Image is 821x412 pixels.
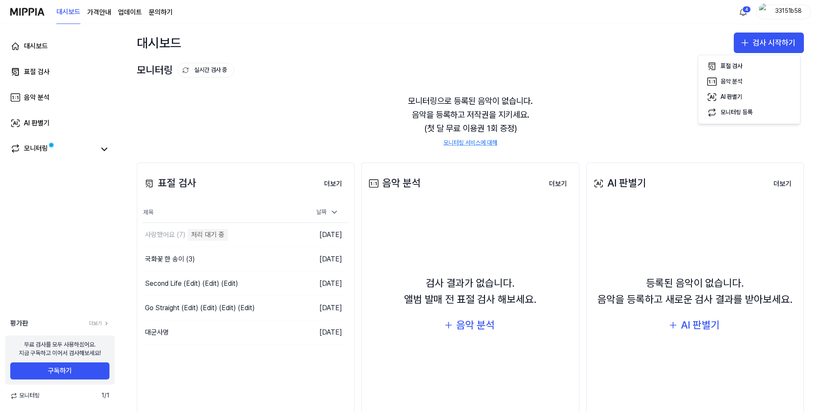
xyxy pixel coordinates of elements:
div: 대시보드 [24,41,48,51]
a: 표절 검사 [5,62,115,82]
a: 업데이트 [118,7,142,18]
td: [DATE] [297,320,349,345]
span: 1 / 1 [101,391,109,400]
a: 더보기 [89,320,109,327]
div: 음악 분석 [456,317,495,333]
div: AI 판별기 [24,118,50,128]
th: 제목 [142,202,297,223]
div: 표절 검사 [24,67,50,77]
div: 등록된 음악이 없습니다. 음악을 등록하고 새로운 검사 결과를 받아보세요. [597,275,793,308]
img: profile [759,3,769,21]
button: AI 판별기 [702,89,797,105]
button: 검사 시작하기 [734,33,804,53]
a: 가격안내 [87,7,111,18]
div: Second Life (Edit) (Edit) (Edit) [145,279,238,289]
div: 대군사명 [145,327,169,338]
a: 대시보드 [56,0,80,24]
div: 모니터링 [24,143,48,155]
button: 더보기 [542,175,574,193]
button: 모니터링 등록 [702,105,797,120]
div: 33151b58 [772,7,805,16]
div: 모니터링 등록 [721,108,753,117]
a: AI 판별기 [5,113,115,133]
div: Go Straight (Edit) (Edit) (Edit) (Edit) [145,303,255,313]
a: 모니터링 [10,143,96,155]
div: AI 판별기 [681,317,720,333]
div: 검사 결과가 없습니다. 앨범 발매 전 표절 검사 해보세요. [404,275,537,308]
div: 음악 분석 [367,175,421,191]
button: 구독하기 [10,362,109,379]
a: 더보기 [767,175,798,193]
div: 처리 대기 중 [188,229,228,241]
button: 알림4 [736,5,750,19]
div: 모니터링으로 등록된 음악이 없습니다. 음악을 등록하고 저작권을 지키세요. (첫 달 무료 이용권 1회 증정) [137,84,804,157]
div: AI 판별기 [592,175,646,191]
div: 음악 분석 [24,92,50,103]
div: 무료 검사를 모두 사용하셨어요. 지금 구독하고 이어서 검사해보세요! [19,341,101,357]
a: 대시보드 [5,36,115,56]
div: 표절 검사 [721,62,742,71]
img: 알림 [738,7,748,17]
button: 음악 분석 [702,74,797,89]
button: 표절 검사 [702,59,797,74]
div: 대시보드 [137,33,181,53]
span: 모니터링 [10,391,40,400]
button: 더보기 [767,175,798,193]
div: 음악 분석 [721,77,742,86]
td: [DATE] [297,223,349,247]
a: 모니터링 서비스에 대해 [443,139,497,147]
div: AI 판별기 [721,93,742,101]
div: 표절 검사 [142,175,196,191]
button: profile33151b58 [756,5,811,19]
button: 실시간 검사 중 [177,63,234,77]
td: [DATE] [297,247,349,272]
a: 더보기 [317,175,349,193]
td: [DATE] [297,296,349,320]
div: 날짜 [313,205,342,219]
a: 문의하기 [149,7,173,18]
div: 4 [742,6,751,13]
a: 음악 분석 [5,87,115,108]
div: 모니터링 [137,62,234,78]
span: 평가판 [10,318,28,329]
button: 음악 분석 [437,315,503,335]
div: 국화꽃 한 송이 (3) [145,254,195,264]
button: 더보기 [317,175,349,193]
button: AI 판별기 [662,315,728,335]
div: 사랑했어요 (7) [145,230,186,240]
td: [DATE] [297,272,349,296]
a: 더보기 [542,175,574,193]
